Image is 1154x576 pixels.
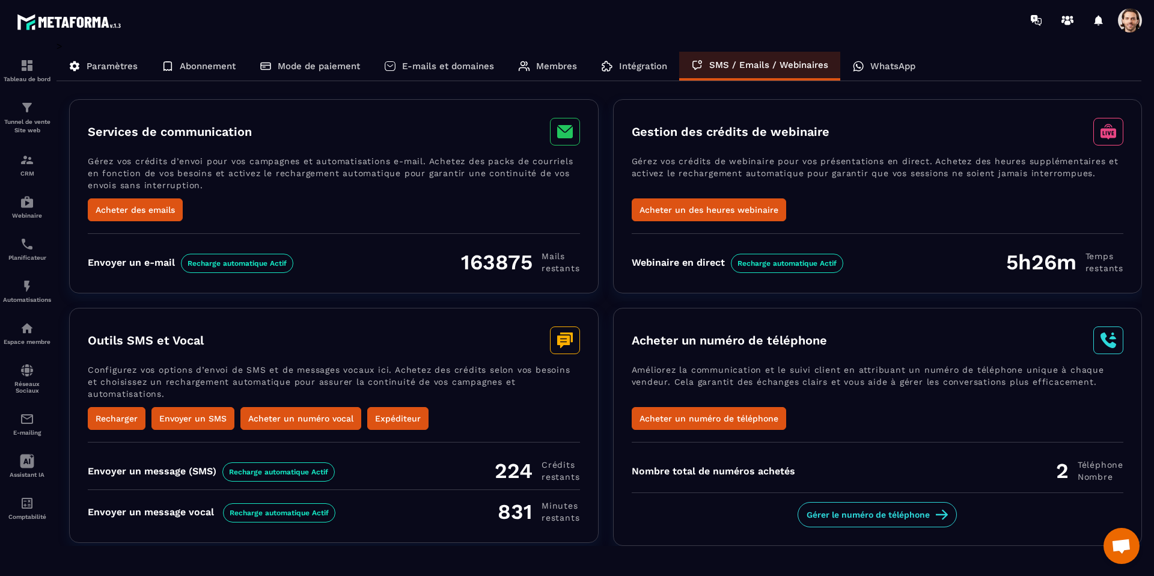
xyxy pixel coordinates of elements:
[1085,262,1123,274] span: restants
[461,250,579,275] div: 163875
[3,339,51,345] p: Espace membre
[1078,459,1123,471] span: Téléphone
[542,471,579,483] span: restants
[20,496,34,510] img: accountant
[536,61,577,72] p: Membres
[619,61,667,72] p: Intégration
[278,61,360,72] p: Mode de paiement
[20,412,34,426] img: email
[542,262,579,274] span: restants
[3,76,51,82] p: Tableau de bord
[1006,250,1123,275] div: 5h26m
[3,381,51,394] p: Réseaux Sociaux
[3,270,51,312] a: automationsautomationsAutomatisations
[1104,528,1140,564] div: Ouvrir le chat
[20,100,34,115] img: formation
[542,500,579,512] span: minutes
[498,499,579,524] div: 831
[632,257,843,268] div: Webinaire en direct
[3,49,51,91] a: formationformationTableau de bord
[3,186,51,228] a: automationsautomationsWebinaire
[3,354,51,403] a: social-networksocial-networkRéseaux Sociaux
[17,11,125,33] img: logo
[223,503,335,522] span: Recharge automatique Actif
[87,61,138,72] p: Paramètres
[20,58,34,73] img: formation
[402,61,494,72] p: E-mails et domaines
[632,407,786,430] button: Acheter un numéro de téléphone
[3,170,51,177] p: CRM
[240,407,361,430] button: Acheter un numéro vocal
[88,155,580,198] p: Gérez vos crédits d’envoi pour vos campagnes et automatisations e-mail. Achetez des packs de cour...
[709,60,828,70] p: SMS / Emails / Webinaires
[632,465,795,477] div: Nombre total de numéros achetés
[807,509,930,521] span: Gérer le numéro de téléphone
[542,512,579,524] span: restants
[3,228,51,270] a: schedulerschedulerPlanificateur
[20,321,34,335] img: automations
[1078,471,1123,483] span: Nombre
[1085,250,1123,262] span: Temps
[151,407,234,430] button: Envoyer un SMS
[20,195,34,209] img: automations
[88,506,335,518] div: Envoyer un message vocal
[3,144,51,186] a: formationformationCRM
[3,471,51,478] p: Assistant IA
[632,124,829,139] h3: Gestion des crédits de webinaire
[88,124,252,139] h3: Services de communication
[542,459,579,471] span: Crédits
[88,198,183,221] button: Acheter des emails
[3,312,51,354] a: automationsautomationsEspace membre
[3,118,51,135] p: Tunnel de vente Site web
[3,212,51,219] p: Webinaire
[180,61,236,72] p: Abonnement
[632,364,1124,407] p: Améliorez la communication et le suivi client en attribuant un numéro de téléphone unique à chaqu...
[3,403,51,445] a: emailemailE-mailing
[3,445,51,487] a: Assistant IA
[3,296,51,303] p: Automatisations
[88,407,145,430] button: Recharger
[20,279,34,293] img: automations
[870,61,915,72] p: WhatsApp
[88,333,204,348] h3: Outils SMS et Vocal
[542,250,579,262] span: Mails
[88,465,335,477] div: Envoyer un message (SMS)
[181,254,293,273] span: Recharge automatique Actif
[3,429,51,436] p: E-mailing
[222,462,335,482] span: Recharge automatique Actif
[56,40,1142,546] div: >
[367,407,429,430] button: Expéditeur
[495,458,579,483] div: 224
[3,91,51,144] a: formationformationTunnel de vente Site web
[3,254,51,261] p: Planificateur
[3,513,51,520] p: Comptabilité
[20,363,34,378] img: social-network
[1056,458,1123,483] div: 2
[632,155,1124,198] p: Gérez vos crédits de webinaire pour vos présentations en direct. Achetez des heures supplémentair...
[88,364,580,407] p: Configurez vos options d’envoi de SMS et de messages vocaux ici. Achetez des crédits selon vos be...
[20,153,34,167] img: formation
[632,198,786,221] button: Acheter un des heures webinaire
[20,237,34,251] img: scheduler
[632,333,827,348] h3: Acheter un numéro de téléphone
[731,254,843,273] span: Recharge automatique Actif
[88,257,293,268] div: Envoyer un e-mail
[3,487,51,529] a: accountantaccountantComptabilité
[798,502,957,527] button: Gérer le numéro de téléphone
